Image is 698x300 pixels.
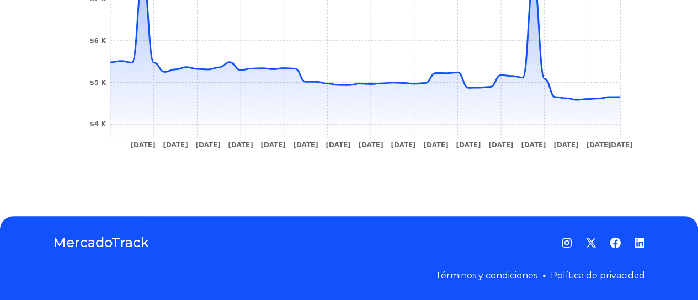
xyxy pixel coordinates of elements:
[53,234,149,251] a: MercadoTrack
[89,78,106,86] tspan: $5 K
[553,141,578,148] tspan: [DATE]
[228,141,253,148] tspan: [DATE]
[89,120,106,128] tspan: $4 K
[551,270,645,281] a: Política de privacidad
[608,141,633,148] tspan: [DATE]
[634,237,645,248] a: LinkedIn
[521,141,546,148] tspan: [DATE]
[610,237,621,248] a: Facebook
[293,141,318,148] tspan: [DATE]
[488,141,513,148] tspan: [DATE]
[89,37,106,45] tspan: $6 K
[391,141,415,148] tspan: [DATE]
[131,141,156,148] tspan: [DATE]
[561,237,572,248] a: Instagram
[586,141,611,148] tspan: [DATE]
[195,141,220,148] tspan: [DATE]
[585,237,596,248] a: Twitter
[456,141,481,148] tspan: [DATE]
[358,141,383,148] tspan: [DATE]
[163,141,188,148] tspan: [DATE]
[423,141,448,148] tspan: [DATE]
[326,141,350,148] tspan: [DATE]
[260,141,285,148] tspan: [DATE]
[435,270,537,281] a: Términos y condiciones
